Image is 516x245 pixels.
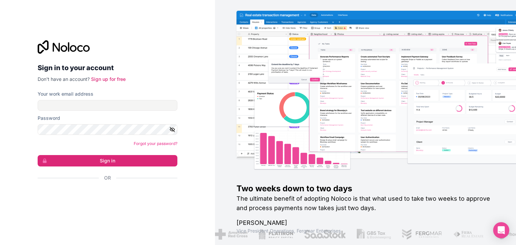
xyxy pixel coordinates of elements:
span: Or [104,175,111,181]
input: Email address [38,100,177,111]
a: Sign up for free [91,76,126,82]
h2: Sign in to your account [38,62,177,74]
label: Password [38,115,60,121]
h1: Two weeks down to two days [236,183,494,194]
div: Open Intercom Messenger [493,222,509,238]
label: Your work email address [38,91,93,97]
span: Don't have an account? [38,76,90,82]
img: /assets/american-red-cross-BAupjrZR.png [215,229,248,240]
iframe: Sign in with Google Button [34,189,175,203]
h2: The ultimate benefit of adopting Noloco is that what used to take two weeks to approve and proces... [236,194,494,213]
h1: Vice President Operations , Fergmar Enterprises [236,228,494,234]
input: Password [38,124,177,135]
h1: [PERSON_NAME] [236,218,494,228]
a: Forgot your password? [134,141,177,146]
button: Sign in [38,155,177,166]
